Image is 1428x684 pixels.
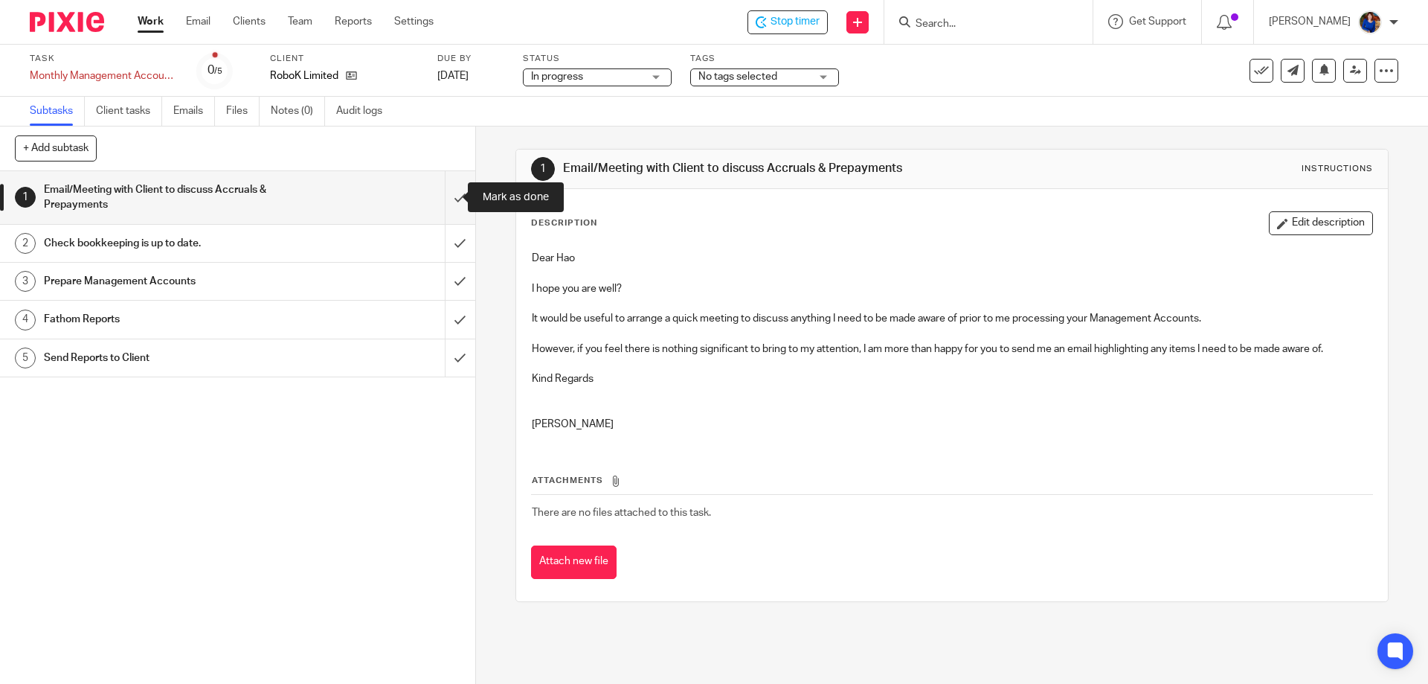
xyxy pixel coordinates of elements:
[226,97,260,126] a: Files
[44,179,301,217] h1: Email/Meeting with Client to discuss Accruals & Prepayments
[531,157,555,181] div: 1
[173,97,215,126] a: Emails
[747,10,828,34] div: RoboK Limited - Monthly Management Accounts - Robok
[531,546,617,579] button: Attach new file
[1269,14,1351,29] p: [PERSON_NAME]
[531,71,583,82] span: In progress
[1302,163,1373,175] div: Instructions
[30,97,85,126] a: Subtasks
[437,53,504,65] label: Due by
[532,311,1371,326] p: It would be useful to arrange a quick meeting to discuss anything I need to be made aware of prio...
[698,71,777,82] span: No tags selected
[532,281,1371,296] p: I hope you are well?
[532,476,603,485] span: Attachments
[15,271,36,292] div: 3
[532,417,1371,432] p: [PERSON_NAME]
[44,232,301,255] h1: Check bookkeeping is up to date.
[15,233,36,254] div: 2
[532,251,1371,266] p: Dear Hao
[1269,211,1373,235] button: Edit description
[690,53,839,65] label: Tags
[270,53,419,65] label: Client
[531,217,597,229] p: Description
[233,14,266,29] a: Clients
[914,18,1048,31] input: Search
[15,348,36,368] div: 5
[563,161,984,176] h1: Email/Meeting with Client to discuss Accruals & Prepayments
[44,347,301,369] h1: Send Reports to Client
[186,14,210,29] a: Email
[96,97,162,126] a: Client tasks
[270,68,338,83] p: RoboK Limited
[288,14,312,29] a: Team
[30,53,178,65] label: Task
[30,12,104,32] img: Pixie
[15,135,97,161] button: + Add subtask
[15,187,36,208] div: 1
[30,68,178,83] div: Monthly Management Accounts - Robok
[335,14,372,29] a: Reports
[437,71,469,81] span: [DATE]
[1358,10,1382,34] img: Nicole.jpeg
[532,508,711,518] span: There are no files attached to this task.
[523,53,672,65] label: Status
[44,308,301,330] h1: Fathom Reports
[532,342,1371,357] p: However, if you feel there is nothing significant to bring to my attention, I am more than happy ...
[1129,16,1186,27] span: Get Support
[271,97,325,126] a: Notes (0)
[208,62,222,79] div: 0
[214,67,222,75] small: /5
[44,270,301,293] h1: Prepare Management Accounts
[532,371,1371,386] p: Kind Regards
[15,310,36,330] div: 4
[336,97,393,126] a: Audit logs
[394,14,434,29] a: Settings
[771,14,820,30] span: Stop timer
[138,14,164,29] a: Work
